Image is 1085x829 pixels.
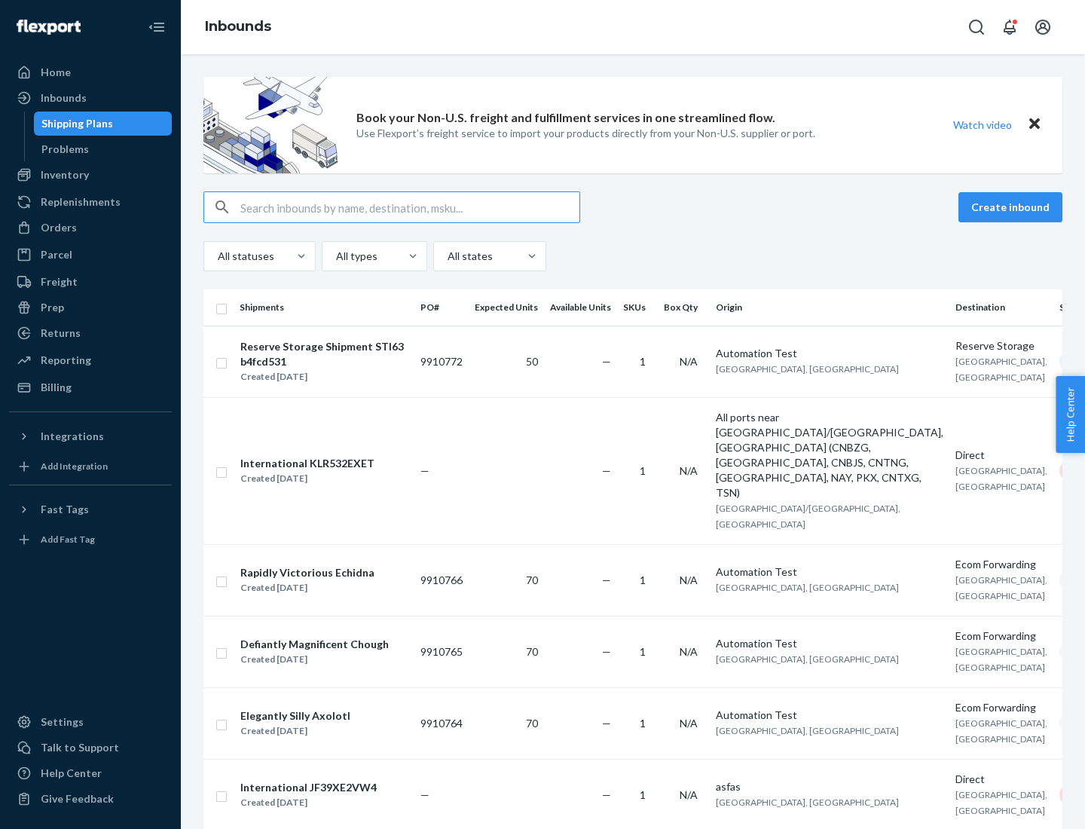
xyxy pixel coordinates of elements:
ol: breadcrumbs [193,5,283,49]
span: 70 [526,574,538,586]
a: Billing [9,375,172,399]
input: All types [335,249,336,264]
p: Book your Non-U.S. freight and fulfillment services in one streamlined flow. [356,109,775,127]
p: Use Flexport’s freight service to import your products directly from your Non-U.S. supplier or port. [356,126,815,141]
div: All ports near [GEOGRAPHIC_DATA]/[GEOGRAPHIC_DATA], [GEOGRAPHIC_DATA] (CNBZG, [GEOGRAPHIC_DATA], ... [716,410,943,500]
span: [GEOGRAPHIC_DATA]/[GEOGRAPHIC_DATA], [GEOGRAPHIC_DATA] [716,503,900,530]
a: Inbounds [9,86,172,110]
span: 1 [640,645,646,658]
div: Defiantly Magnificent Chough [240,637,389,652]
span: 1 [640,464,646,477]
a: Orders [9,216,172,240]
div: International JF39XE2VW4 [240,780,377,795]
div: Rapidly Victorious Echidna [240,565,374,580]
a: Inventory [9,163,172,187]
div: Billing [41,380,72,395]
td: 9910772 [414,326,469,397]
span: 70 [526,717,538,730]
div: Replenishments [41,194,121,210]
div: Talk to Support [41,740,119,755]
a: Shipping Plans [34,112,173,136]
span: 50 [526,355,538,368]
a: Reporting [9,348,172,372]
span: — [602,645,611,658]
span: N/A [680,788,698,801]
a: Parcel [9,243,172,267]
div: Automation Test [716,636,943,651]
button: Integrations [9,424,172,448]
button: Open notifications [995,12,1025,42]
div: Created [DATE] [240,652,389,667]
div: Inventory [41,167,89,182]
a: Talk to Support [9,736,172,760]
div: Ecom Forwarding [955,700,1047,715]
input: All states [446,249,448,264]
td: 9910764 [414,687,469,759]
span: [GEOGRAPHIC_DATA], [GEOGRAPHIC_DATA] [955,646,1047,673]
div: Integrations [41,429,104,444]
th: Available Units [544,289,617,326]
div: Ecom Forwarding [955,557,1047,572]
div: Created [DATE] [240,580,374,595]
div: Returns [41,326,81,341]
button: Give Feedback [9,787,172,811]
th: Shipments [234,289,414,326]
span: N/A [680,574,698,586]
a: Settings [9,710,172,734]
a: Problems [34,137,173,161]
span: — [420,464,429,477]
span: 1 [640,717,646,730]
span: 1 [640,355,646,368]
th: PO# [414,289,469,326]
a: Home [9,60,172,84]
span: 1 [640,788,646,801]
a: Inbounds [205,18,271,35]
div: Problems [41,142,89,157]
span: — [420,788,429,801]
div: Direct [955,448,1047,463]
div: Freight [41,274,78,289]
td: 9910765 [414,616,469,687]
img: Flexport logo [17,20,81,35]
span: — [602,464,611,477]
span: — [602,717,611,730]
span: [GEOGRAPHIC_DATA], [GEOGRAPHIC_DATA] [955,717,1047,745]
div: Prep [41,300,64,315]
input: Search inbounds by name, destination, msku... [240,192,579,222]
div: Elegantly Silly Axolotl [240,708,350,723]
span: N/A [680,355,698,368]
th: Origin [710,289,949,326]
div: Shipping Plans [41,116,113,131]
span: N/A [680,717,698,730]
div: asfas [716,779,943,794]
button: Fast Tags [9,497,172,522]
span: 1 [640,574,646,586]
td: 9910766 [414,544,469,616]
div: Parcel [41,247,72,262]
a: Add Fast Tag [9,528,172,552]
th: Destination [949,289,1053,326]
a: Add Integration [9,454,172,479]
div: Automation Test [716,564,943,580]
a: Freight [9,270,172,294]
span: [GEOGRAPHIC_DATA], [GEOGRAPHIC_DATA] [716,797,899,808]
span: [GEOGRAPHIC_DATA], [GEOGRAPHIC_DATA] [716,725,899,736]
div: Orders [41,220,77,235]
div: Settings [41,714,84,730]
button: Close [1025,114,1044,136]
div: International KLR532EXET [240,456,374,471]
span: — [602,355,611,368]
div: Help Center [41,766,102,781]
th: SKUs [617,289,658,326]
button: Watch video [943,114,1022,136]
th: Expected Units [469,289,544,326]
button: Close Navigation [142,12,172,42]
button: Create inbound [958,192,1062,222]
span: [GEOGRAPHIC_DATA], [GEOGRAPHIC_DATA] [955,574,1047,601]
div: Home [41,65,71,80]
div: Direct [955,772,1047,787]
div: Automation Test [716,346,943,361]
span: [GEOGRAPHIC_DATA], [GEOGRAPHIC_DATA] [716,653,899,665]
span: — [602,574,611,586]
button: Help Center [1056,376,1085,453]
